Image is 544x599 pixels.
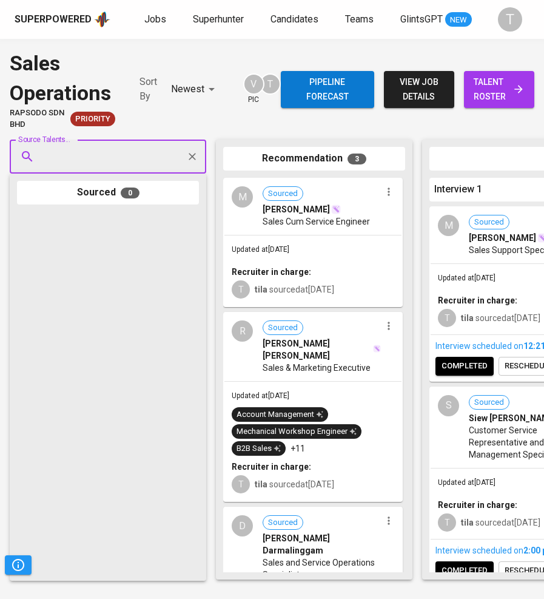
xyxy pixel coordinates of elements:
a: Jobs [144,12,169,27]
div: MSourced[PERSON_NAME]Sales Cum Service EngineerUpdated at[DATE]Recruiter in charge:Ttila sourceda... [223,178,403,307]
div: B2B Sales [237,443,281,455]
div: M [232,186,253,208]
span: Rapsodo Sdn Bhd [10,107,65,130]
span: [PERSON_NAME] [469,232,536,244]
span: GlintsGPT [400,13,443,25]
div: Superpowered [15,13,92,27]
b: Recruiter in charge: [232,462,311,472]
p: Newest [171,82,204,96]
span: Updated at [DATE] [438,274,495,282]
span: Pipeline forecast [290,75,364,104]
span: sourced at [DATE] [461,518,540,527]
span: completed [442,359,488,373]
b: Recruiter in charge: [232,267,311,277]
div: T [232,280,250,299]
p: +11 [290,442,305,455]
span: Updated at [DATE] [232,391,289,400]
button: view job details [384,71,454,108]
span: Teams [345,13,374,25]
span: Sourced [469,397,509,408]
img: magic_wand.svg [373,345,381,353]
button: Clear [184,148,201,165]
div: M [438,215,459,236]
span: Updated at [DATE] [438,478,495,487]
div: T [438,513,456,532]
b: Recruiter in charge: [438,500,517,510]
span: sourced at [DATE] [461,313,540,323]
span: Sourced [469,217,509,228]
span: 3 [348,154,366,164]
span: Sales & Marketing Executive [263,362,371,374]
div: RSourced[PERSON_NAME] [PERSON_NAME]Sales & Marketing ExecutiveUpdated at[DATE]Account ManagementM... [223,312,403,502]
div: Mechanical Workshop Engineer [237,426,357,438]
a: Superpoweredapp logo [15,10,110,29]
span: [PERSON_NAME] [PERSON_NAME] [263,337,372,362]
div: T [438,309,456,327]
div: Recommendation [223,147,405,171]
span: NEW [445,14,472,26]
button: Pipeline Triggers [5,555,32,575]
span: completed [442,564,488,578]
p: Sort By [139,75,161,104]
span: sourced at [DATE] [255,479,334,489]
span: [PERSON_NAME] [263,203,330,215]
div: pic [243,73,264,105]
a: Superhunter [193,12,246,27]
div: T [498,7,522,32]
b: tila [461,518,474,527]
b: Recruiter in charge: [438,296,517,305]
b: tila [255,479,267,489]
a: Teams [345,12,376,27]
span: Superhunter [193,13,244,25]
span: Sourced [263,322,303,334]
span: Updated at [DATE] [232,245,289,254]
a: GlintsGPT NEW [400,12,472,27]
span: Interview 1 [434,183,482,197]
div: Newest [171,78,219,101]
button: completed [435,357,494,376]
span: Sales and Service Operations Specialist [263,557,381,581]
b: tila [255,285,267,294]
span: Sourced [263,188,303,200]
b: tila [461,313,474,323]
span: sourced at [DATE] [255,285,334,294]
div: Sourced [17,181,199,205]
div: S [438,395,459,416]
div: D [232,515,253,536]
span: Priority [70,113,115,125]
div: Account Management [237,409,323,421]
div: T [260,73,281,95]
span: 0 [121,188,139,198]
button: completed [435,561,494,580]
button: Open [200,155,202,158]
button: Pipeline forecast [281,71,374,108]
img: magic_wand.svg [331,205,341,214]
span: Candidates [270,13,318,25]
a: talent roster [464,71,534,108]
span: Jobs [144,13,166,25]
div: Sales Operations [10,49,115,107]
span: view job details [394,75,445,104]
span: Sourced [263,517,303,529]
span: [PERSON_NAME] Darmalinggam [263,532,381,557]
div: R [232,320,253,342]
span: Sales Cum Service Engineer [263,215,370,228]
img: app logo [94,10,110,29]
div: V [243,73,264,95]
div: T [232,475,250,493]
span: talent roster [474,75,525,104]
a: Candidates [270,12,321,27]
